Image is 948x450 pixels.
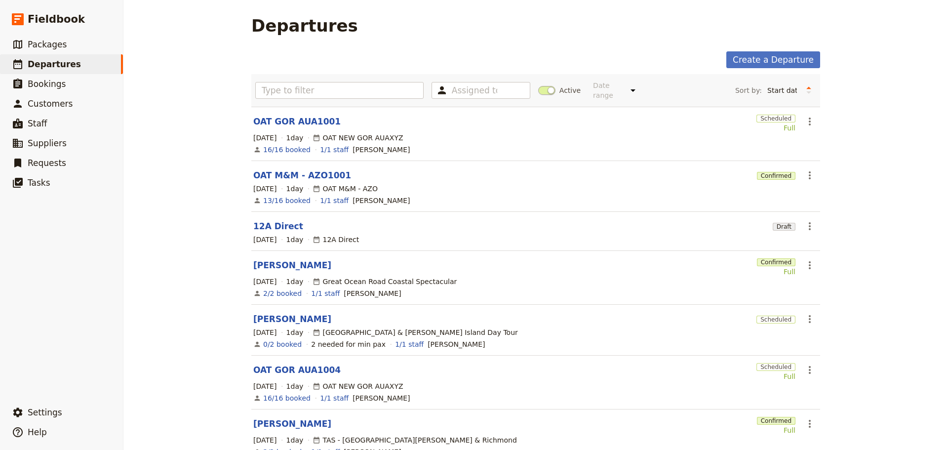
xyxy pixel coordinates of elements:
span: Steve Blenheim [428,339,485,349]
button: Actions [801,362,818,378]
div: OAT NEW GOR AUAXYZ [313,381,403,391]
a: View the bookings for this departure [263,196,311,205]
a: 1/1 staff [395,339,424,349]
span: Alan Edwards [353,196,410,205]
span: Bookings [28,79,66,89]
button: Change sort direction [801,83,816,98]
span: Draft [773,223,795,231]
span: [DATE] [253,435,276,445]
button: Actions [801,257,818,274]
div: 2 needed for min pax [311,339,386,349]
a: [PERSON_NAME] [253,418,331,430]
a: OAT M&M - AZO1001 [253,169,351,181]
a: [PERSON_NAME] [253,313,331,325]
a: Create a Departure [726,51,820,68]
span: Customers [28,99,73,109]
button: Actions [801,415,818,432]
span: Requests [28,158,66,168]
input: Type to filter [255,82,424,99]
span: 1 day [286,277,304,286]
span: Cory Corbett [353,393,410,403]
button: Actions [801,311,818,327]
div: Full [757,267,795,277]
span: Cory Corbett [344,288,401,298]
div: Great Ocean Road Coastal Spectacular [313,277,457,286]
a: 1/1 staff [320,145,349,155]
span: Confirmed [757,172,795,180]
a: OAT GOR AUA1001 [253,116,341,127]
span: 1 day [286,133,304,143]
button: Actions [801,218,818,235]
div: Full [756,371,795,381]
span: [DATE] [253,277,276,286]
span: Confirmed [757,417,795,425]
a: View the bookings for this departure [263,145,311,155]
span: 1 day [286,327,304,337]
div: TAS - [GEOGRAPHIC_DATA][PERSON_NAME] & Richmond [313,435,516,445]
span: 1 day [286,235,304,245]
span: 1 day [286,184,304,194]
span: Scheduled [756,363,795,371]
select: Sort by: [763,83,801,98]
span: Cory Corbett [353,145,410,155]
span: Packages [28,40,67,49]
div: [GEOGRAPHIC_DATA] & [PERSON_NAME] Island Day Tour [313,327,517,337]
span: Staff [28,119,47,128]
button: Actions [801,167,818,184]
span: 1 day [286,381,304,391]
h1: Departures [251,16,358,36]
a: [PERSON_NAME] [253,259,331,271]
a: View the bookings for this departure [263,339,302,349]
a: 1/1 staff [320,196,349,205]
span: 1 day [286,435,304,445]
span: Confirmed [757,258,795,266]
span: Help [28,427,47,437]
span: Suppliers [28,138,67,148]
a: 1/1 staff [311,288,340,298]
span: [DATE] [253,133,276,143]
span: [DATE] [253,381,276,391]
input: Assigned to [452,84,497,96]
div: Full [757,425,795,435]
span: [DATE] [253,235,276,245]
a: View the bookings for this departure [263,393,311,403]
span: Sort by: [735,85,762,95]
span: Tasks [28,178,50,188]
span: Scheduled [756,115,795,123]
span: [DATE] [253,327,276,337]
span: Active [559,85,581,95]
a: 1/1 staff [320,393,349,403]
span: Fieldbook [28,12,85,27]
div: Full [756,123,795,133]
a: View the bookings for this departure [263,288,302,298]
span: Settings [28,408,62,417]
span: Scheduled [756,316,795,324]
div: OAT NEW GOR AUAXYZ [313,133,403,143]
span: [DATE] [253,184,276,194]
a: 12A Direct [253,220,303,232]
div: 12A Direct [313,235,359,245]
div: OAT M&M - AZO [313,184,377,194]
span: Departures [28,59,81,69]
button: Actions [801,113,818,130]
a: OAT GOR AUA1004 [253,364,341,376]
